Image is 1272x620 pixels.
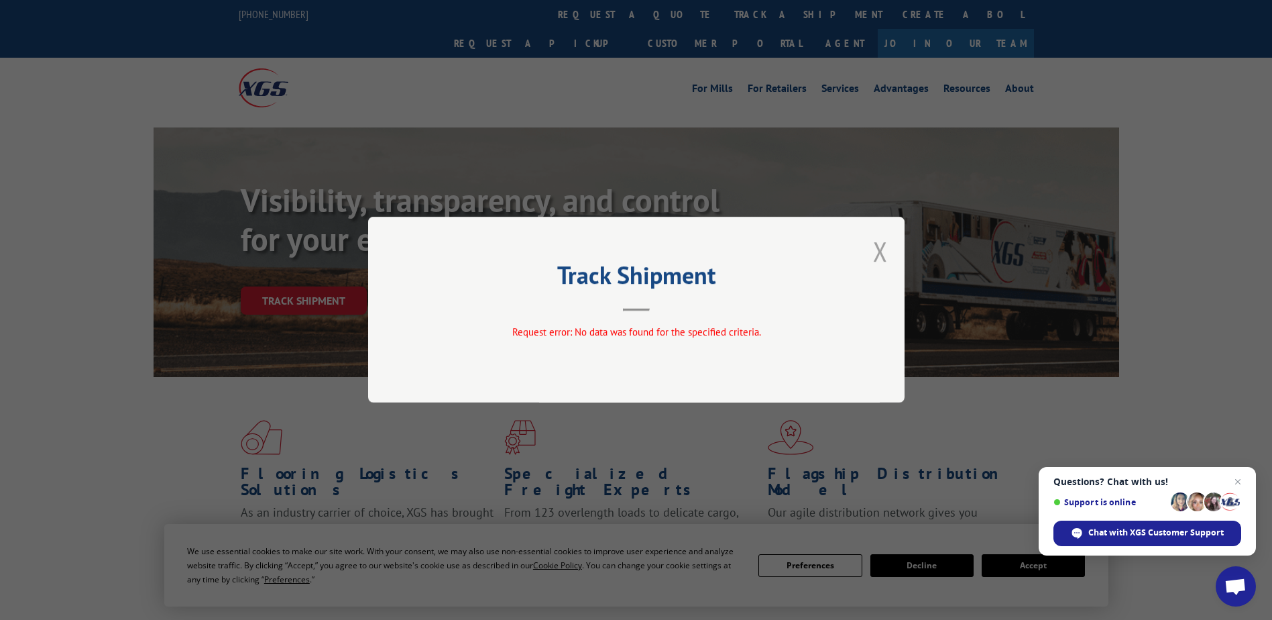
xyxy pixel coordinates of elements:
[1216,566,1256,607] a: Open chat
[1053,476,1241,487] span: Questions? Chat with us!
[873,234,888,269] button: Close modal
[435,266,837,291] h2: Track Shipment
[1088,527,1224,539] span: Chat with XGS Customer Support
[1053,497,1166,507] span: Support is online
[1053,521,1241,546] span: Chat with XGS Customer Support
[512,326,760,339] span: Request error: No data was found for the specified criteria.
